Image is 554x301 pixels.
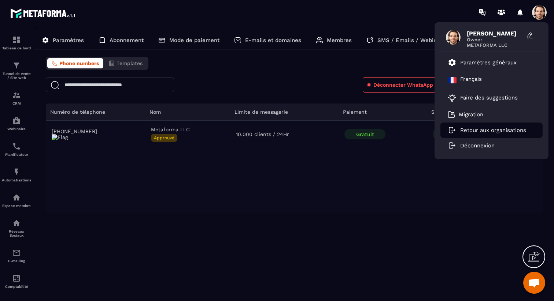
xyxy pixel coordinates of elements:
a: schedulerschedulerPlanificateur [2,136,31,162]
p: Réseaux Sociaux [2,229,31,237]
a: Paramètres généraux [448,58,517,67]
a: formationformationTableau de bord [2,30,31,56]
p: Planificateur [2,153,31,157]
p: Faire des suggestions [460,94,518,101]
a: emailemailE-mailing [2,243,31,268]
span: METAFORMA LLC [467,42,522,48]
button: Déconnecter WhatsApp [363,77,438,93]
a: Faire des suggestions [448,93,526,102]
span: Déconnecter WhatsApp [373,81,433,89]
div: > [34,25,547,213]
button: Phone numbers [47,58,103,68]
p: SMS / Emails / Webinaires [377,37,450,44]
img: logo [10,7,76,20]
td: 10.000 clients / 24Hr [230,121,339,148]
p: CRM [2,101,31,105]
p: Abonnement [110,37,144,44]
p: Paramètres [53,37,84,44]
a: automationsautomationsEspace membre [2,188,31,213]
p: Tableau de bord [2,46,31,50]
img: formation [12,61,21,70]
img: Flag [52,134,68,140]
a: Ouvrir le chat [523,272,545,294]
th: Numéro de téléphone [46,104,145,121]
span: [PERSON_NAME] [467,30,522,37]
img: accountant [12,274,21,283]
p: Comptabilité [2,285,31,289]
a: automationsautomationsWebinaire [2,111,31,136]
a: automationsautomationsAutomatisations [2,162,31,188]
a: social-networksocial-networkRéseaux Sociaux [2,213,31,243]
a: formationformationTunnel de vente / Site web [2,56,31,85]
th: Paiement [339,104,427,121]
span: Owner [467,37,522,42]
p: Espace membre [2,204,31,208]
img: email [12,248,21,257]
p: Paramètres généraux [460,59,517,66]
p: Français [460,76,482,84]
span: [PHONE_NUMBER] [52,128,139,134]
p: E-mailing [2,259,31,263]
img: social-network [12,219,21,227]
th: Nom [145,104,230,121]
p: Webinaire [2,127,31,131]
p: E-mails et domaines [245,37,301,44]
button: Templates [104,58,147,68]
img: scheduler [12,142,21,151]
p: Tunnel de vente / Site web [2,72,31,80]
p: Mode de paiement [169,37,219,44]
img: formation [12,35,21,44]
td: Metaforma LLC [145,121,230,148]
img: automations [12,116,21,125]
img: automations [12,168,21,176]
img: formation [12,91,21,99]
a: Retour aux organisations [448,127,526,133]
span: Phone numbers [59,60,99,66]
a: accountantaccountantComptabilité [2,268,31,294]
div: Gratuit [344,129,385,139]
p: Migration [459,111,483,118]
span: Connecté [433,128,466,140]
p: Déconnexion [460,142,495,149]
th: Limite de messagerie [230,104,339,121]
p: Retour aux organisations [460,127,526,133]
a: formationformationCRM [2,85,31,111]
span: Templates [117,60,143,66]
th: Statut [427,104,502,121]
img: automations [12,193,21,202]
p: Automatisations [2,178,31,182]
a: Migration [448,111,483,118]
p: Membres [327,37,352,44]
span: Approuvé [151,134,177,142]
